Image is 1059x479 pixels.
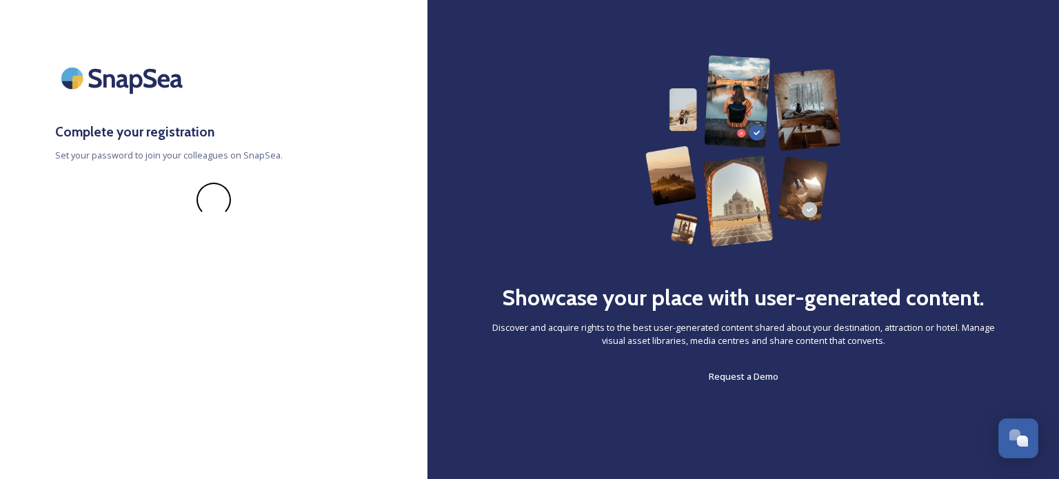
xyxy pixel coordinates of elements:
button: Open Chat [998,418,1038,458]
span: Set your password to join your colleagues on SnapSea. [55,149,372,162]
a: Request a Demo [709,368,778,385]
h3: Complete your registration [55,122,372,142]
span: Discover and acquire rights to the best user-generated content shared about your destination, att... [483,321,1004,347]
h2: Showcase your place with user-generated content. [502,281,985,314]
img: SnapSea Logo [55,55,193,101]
img: 63b42ca75bacad526042e722_Group%20154-p-800.png [645,55,841,247]
span: Request a Demo [709,370,778,383]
